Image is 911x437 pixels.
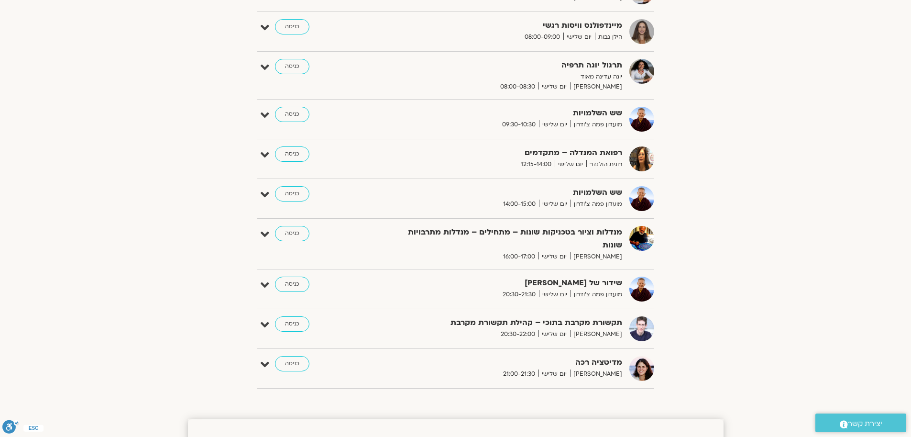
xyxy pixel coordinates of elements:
[539,120,571,130] span: יום שלישי
[275,59,309,74] a: כניסה
[570,82,622,92] span: [PERSON_NAME]
[848,417,882,430] span: יצירת קשר
[275,226,309,241] a: כניסה
[538,329,570,339] span: יום שלישי
[275,19,309,34] a: כניסה
[595,32,622,42] span: הילן נבות
[538,369,570,379] span: יום שלישי
[275,316,309,332] a: כניסה
[563,32,595,42] span: יום שלישי
[570,252,622,262] span: [PERSON_NAME]
[571,290,622,300] span: מועדון פמה צ'ודרון
[388,186,622,199] strong: שש השלמויות
[555,159,586,169] span: יום שלישי
[275,107,309,122] a: כניסה
[275,146,309,162] a: כניסה
[539,199,571,209] span: יום שלישי
[388,146,622,159] strong: רפואת המנדלה – מתקדמים
[388,226,622,252] strong: מנדלות וציור בטכניקות שונות – מתחילים – מנדלות מתרבויות שונות
[538,252,570,262] span: יום שלישי
[570,369,622,379] span: [PERSON_NAME]
[388,316,622,329] strong: תקשורת מקרבת בתוכי – קהילת תקשורת מקרבת
[275,356,309,371] a: כניסה
[388,107,622,120] strong: שש השלמויות
[497,82,538,92] span: 08:00-08:30
[517,159,555,169] span: 12:15-14:00
[499,120,539,130] span: 09:30-10:30
[388,19,622,32] strong: מיינדפולנס וויסות רגשי
[388,72,622,82] p: יוגה עדינה מאוד
[275,186,309,202] a: כניסה
[586,159,622,169] span: רונית הולנדר
[570,329,622,339] span: [PERSON_NAME]
[388,356,622,369] strong: מדיטציה רכה
[497,329,538,339] span: 20:30-22:00
[521,32,563,42] span: 08:00-09:00
[571,120,622,130] span: מועדון פמה צ'ודרון
[500,369,538,379] span: 21:00-21:30
[388,277,622,290] strong: שידור של [PERSON_NAME]
[275,277,309,292] a: כניסה
[571,199,622,209] span: מועדון פמה צ'ודרון
[539,290,571,300] span: יום שלישי
[500,199,539,209] span: 14:00-15:00
[500,252,538,262] span: 16:00-17:00
[388,59,622,72] strong: תרגול יוגה תרפיה
[815,414,906,432] a: יצירת קשר
[499,290,539,300] span: 20:30-21:30
[538,82,570,92] span: יום שלישי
